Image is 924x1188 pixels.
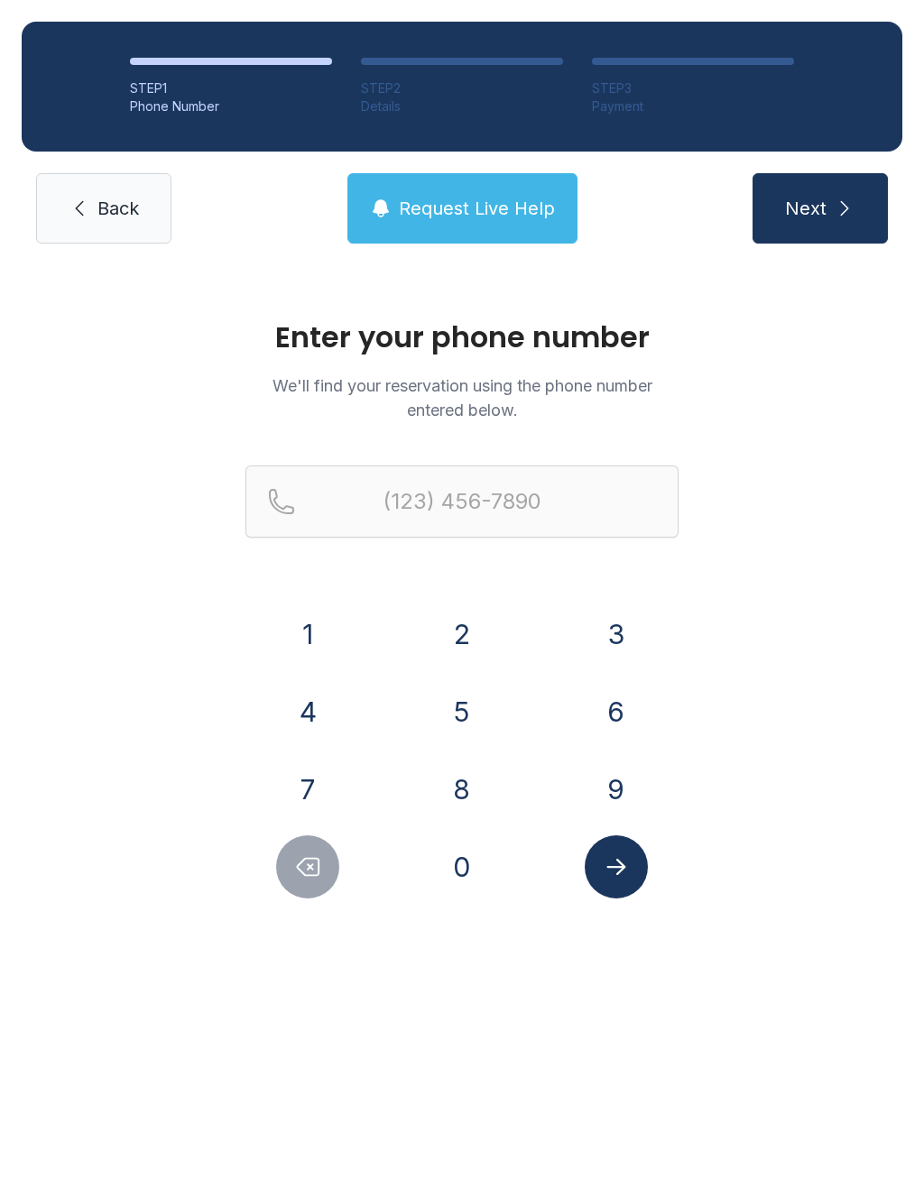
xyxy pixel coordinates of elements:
[585,680,648,743] button: 6
[97,196,139,221] span: Back
[130,79,332,97] div: STEP 1
[245,323,679,352] h1: Enter your phone number
[592,97,794,115] div: Payment
[430,680,494,743] button: 5
[276,758,339,821] button: 7
[276,835,339,898] button: Delete number
[276,680,339,743] button: 4
[430,758,494,821] button: 8
[245,465,679,538] input: Reservation phone number
[430,835,494,898] button: 0
[130,97,332,115] div: Phone Number
[585,603,648,666] button: 3
[592,79,794,97] div: STEP 3
[361,97,563,115] div: Details
[361,79,563,97] div: STEP 2
[245,373,679,422] p: We'll find your reservation using the phone number entered below.
[785,196,827,221] span: Next
[585,835,648,898] button: Submit lookup form
[399,196,555,221] span: Request Live Help
[276,603,339,666] button: 1
[585,758,648,821] button: 9
[430,603,494,666] button: 2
